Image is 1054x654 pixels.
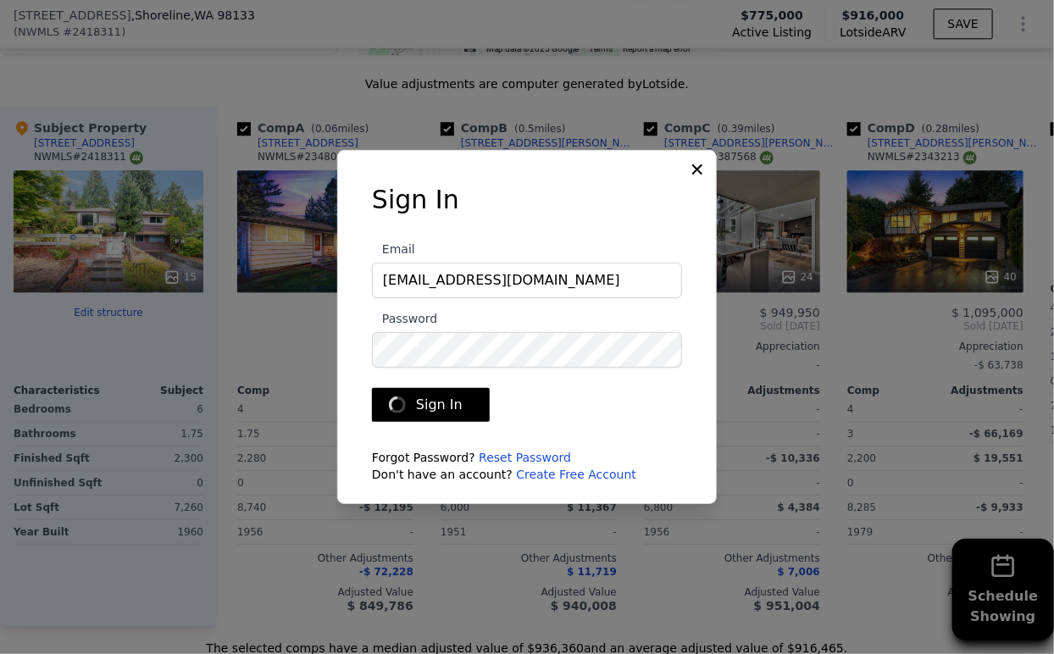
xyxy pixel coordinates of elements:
a: Reset Password [479,451,571,464]
a: Create Free Account [516,468,636,481]
span: Email [372,242,415,256]
span: Password [372,312,437,325]
h3: Sign In [372,185,682,215]
input: Email [372,263,682,298]
div: Forgot Password? Don't have an account? [372,449,682,483]
button: Sign In [372,388,490,422]
input: Password [372,332,682,368]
